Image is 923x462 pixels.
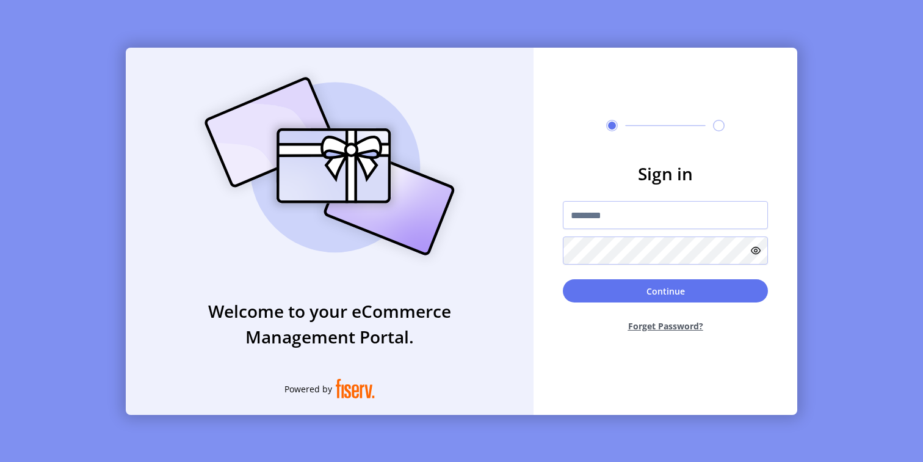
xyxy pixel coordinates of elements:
[563,279,768,302] button: Continue
[126,298,534,350] h3: Welcome to your eCommerce Management Portal.
[284,383,332,395] span: Powered by
[563,310,768,342] button: Forget Password?
[563,161,768,186] h3: Sign in
[186,64,473,269] img: card_Illustration.svg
